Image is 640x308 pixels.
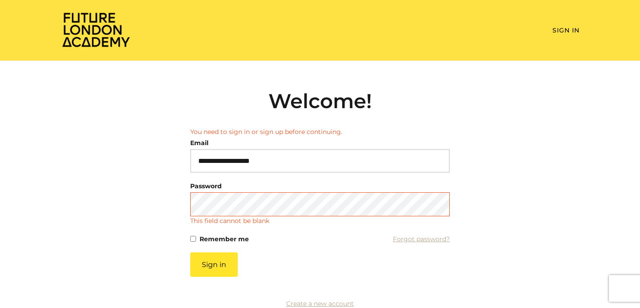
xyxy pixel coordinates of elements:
label: Password [190,180,222,192]
li: You need to sign in or sign up before continuing. [190,127,450,137]
a: Sign In [552,26,580,34]
button: Sign in [190,252,238,277]
label: Email [190,137,208,149]
h2: Welcome! [190,89,450,113]
label: Remember me [200,233,249,245]
p: This field cannot be blank [190,216,269,226]
a: Forgot password? [393,233,450,245]
img: Home Page [60,12,132,48]
a: Create a new account [286,300,354,308]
